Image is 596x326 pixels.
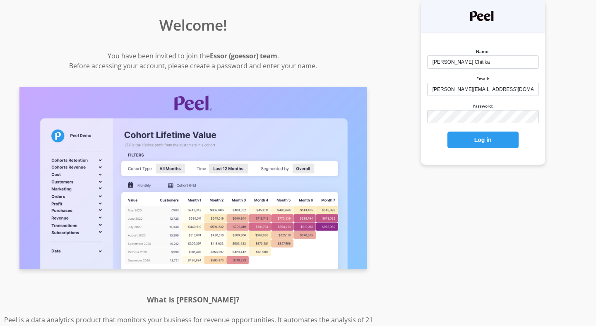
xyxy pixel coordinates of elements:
button: Log in [447,132,519,148]
label: Email: [476,76,489,81]
strong: Essor (goessor) team [210,51,277,60]
img: Screenshot of Peel [19,87,367,270]
img: Peel [470,11,496,21]
label: Password: [473,103,493,109]
input: Michael Bluth [427,55,539,69]
p: You have been invited to join the . Before accessing your account, please create a password and e... [4,51,382,71]
label: Name: [476,48,490,54]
